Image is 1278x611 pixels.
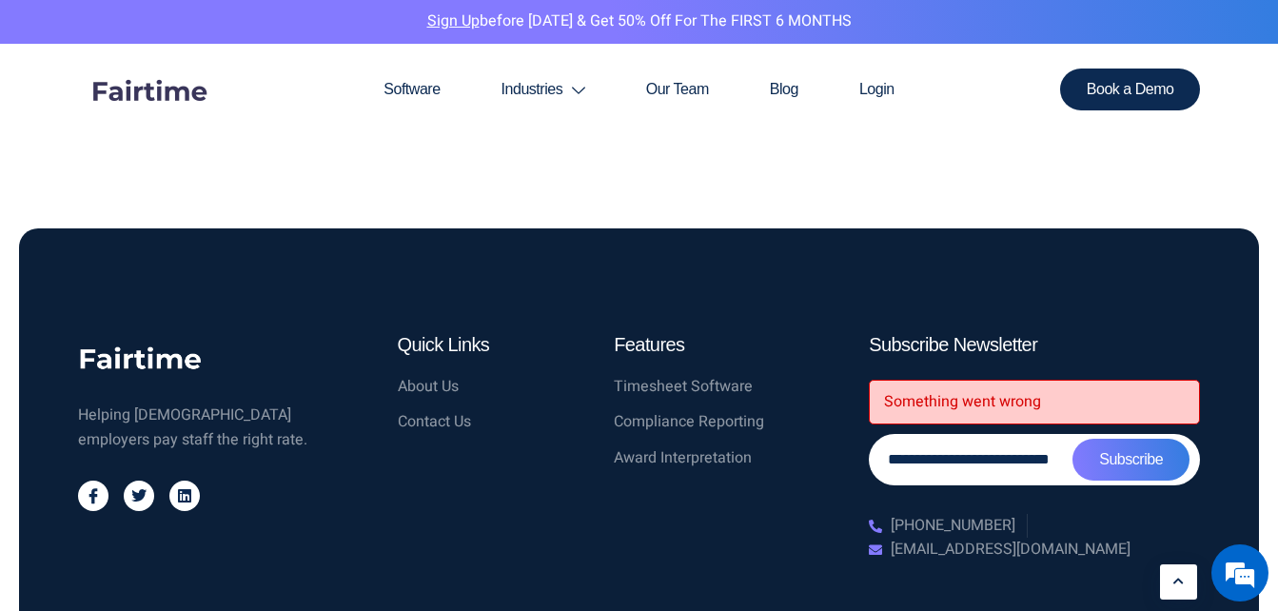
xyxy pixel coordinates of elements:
h4: Subscribe Newsletter [869,333,1200,356]
span: Timesheet Software [614,375,753,400]
span: Compliance Reporting [614,410,764,435]
button: Subscribe [1072,439,1190,481]
a: Software [353,44,470,135]
div: Chat with us now [99,107,320,131]
p: before [DATE] & Get 50% Off for the FIRST 6 MONTHS [14,10,1264,34]
h4: Features [614,333,812,356]
textarea: Type your message and hit 'Enter' [10,408,363,475]
a: Blog [739,44,829,135]
a: Login [829,44,925,135]
span: [EMAIL_ADDRESS][DOMAIN_NAME] [886,538,1131,562]
a: Sign Up [427,10,480,32]
a: Award Interpretation [614,446,812,471]
span: Award Interpretation [614,446,752,471]
h4: Quick Links [398,333,596,356]
a: Contact Us [398,410,596,435]
div: Minimize live chat window [312,10,358,55]
span: Contact Us [398,410,471,435]
a: Our Team [616,44,739,135]
span: We're online! [110,184,263,376]
span: About Us [398,375,459,400]
div: Helping [DEMOGRAPHIC_DATA] employers pay staff the right rate. [78,404,322,452]
div: Something went wrong [869,380,1200,425]
a: Book a Demo [1060,69,1201,110]
a: Learn More [1160,564,1197,600]
a: Timesheet Software [614,375,812,400]
a: About Us [398,375,596,400]
a: Industries [471,44,616,135]
span: Book a Demo [1087,82,1174,97]
span: [PHONE_NUMBER] [886,514,1015,539]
